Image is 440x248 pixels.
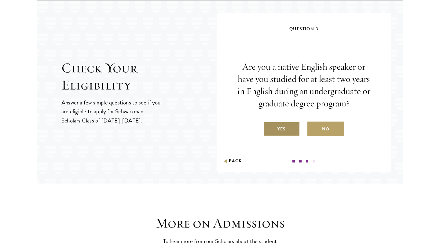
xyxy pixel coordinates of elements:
[307,122,344,136] label: No
[235,61,372,110] p: Are you a native English speaker or have you studied for at least two years in English during an ...
[61,98,161,125] p: Answer a few simple questions to see if you are eligible to apply for Schwarzman Scholars Class o...
[61,60,217,94] h2: Check Your Eligibility
[223,158,242,164] button: Back
[125,215,315,232] h3: More on Admissions
[263,122,300,136] label: Yes
[235,25,372,37] h5: Question 3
